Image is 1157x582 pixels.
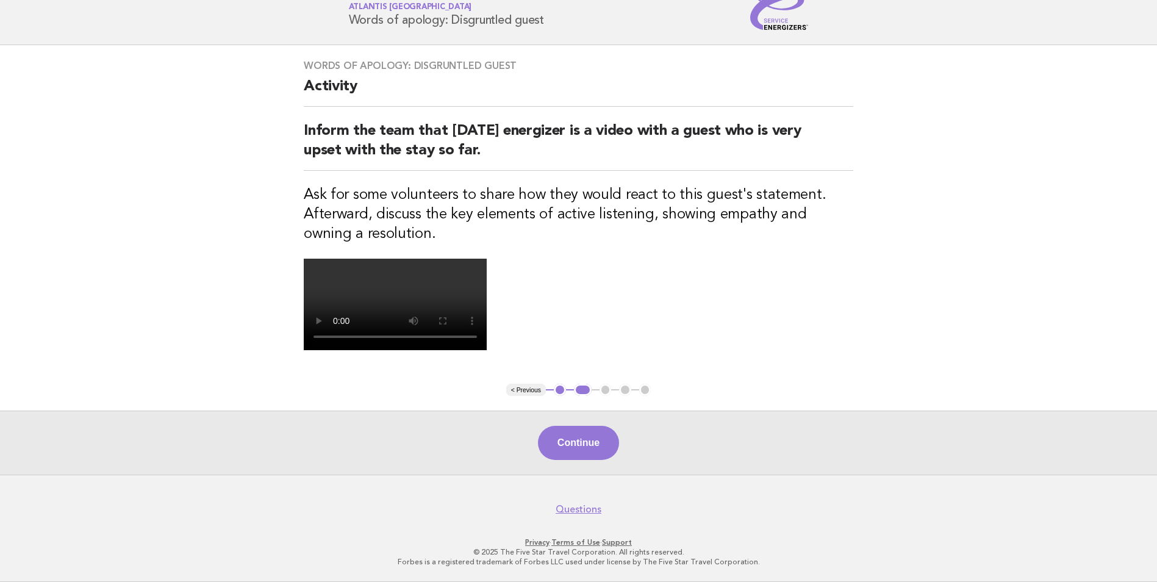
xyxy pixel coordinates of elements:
[574,384,592,396] button: 2
[304,185,853,244] h3: Ask for some volunteers to share how they would react to this guest's statement. Afterward, discu...
[551,538,600,547] a: Terms of Use
[304,60,853,72] h3: Words of apology: Disgruntled guest
[556,503,601,516] a: Questions
[538,426,619,460] button: Continue
[304,77,853,107] h2: Activity
[304,121,853,171] h2: Inform the team that [DATE] energizer is a video with a guest who is very upset with the stay so ...
[554,384,566,396] button: 1
[206,547,952,557] p: © 2025 The Five Star Travel Corporation. All rights reserved.
[506,384,546,396] button: < Previous
[206,537,952,547] p: · ·
[349,4,472,12] span: Atlantis [GEOGRAPHIC_DATA]
[602,538,632,547] a: Support
[525,538,550,547] a: Privacy
[206,557,952,567] p: Forbes is a registered trademark of Forbes LLC used under license by The Five Star Travel Corpora...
